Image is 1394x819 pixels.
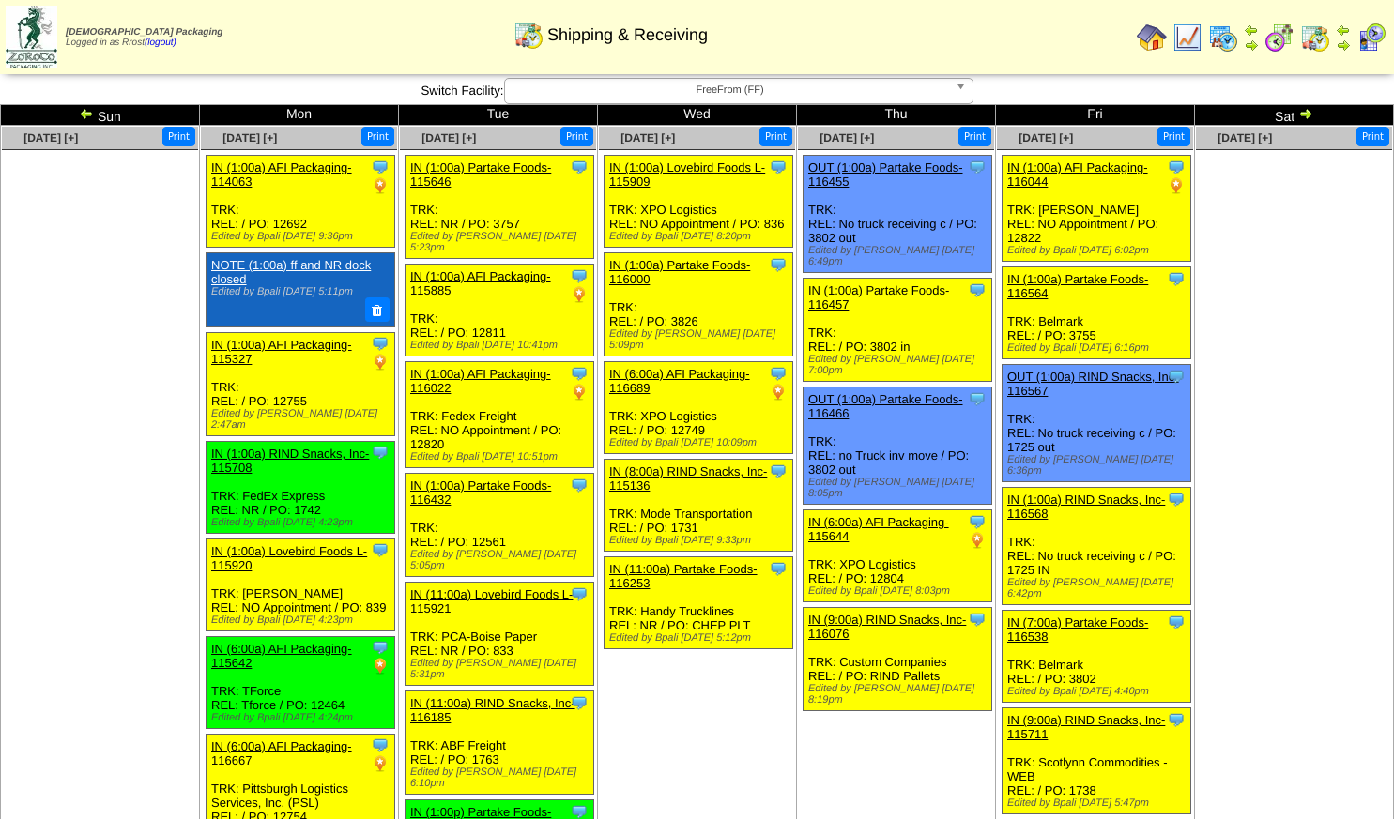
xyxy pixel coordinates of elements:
[769,364,788,383] img: Tooltip
[410,478,551,507] a: IN (1:00a) Partake Foods-116432
[1167,490,1186,508] img: Tooltip
[371,176,390,195] img: PO
[609,231,792,242] div: Edited by Bpali [DATE] 8:20pm
[66,27,222,48] span: Logged in as Rrost
[808,613,966,641] a: IN (9:00a) RIND Snacks, Inc-116076
[410,696,575,724] a: IN (11:00a) RIND Snacks, Inc-116185
[1003,156,1191,262] div: TRK: [PERSON_NAME] REL: NO Appointment / PO: 12822
[410,160,551,189] a: IN (1:00a) Partake Foods-115646
[1019,131,1073,144] span: [DATE] [+]
[410,269,551,297] a: IN (1:00a) AFI Packaging-115885
[609,632,792,644] div: Edited by Bpali [DATE] 5:12pm
[1298,106,1313,121] img: arrowright.gif
[211,614,394,626] div: Edited by Bpali [DATE] 4:23pm
[605,156,793,248] div: TRK: XPO Logistics REL: NO Appointment / PO: 836
[1007,713,1165,741] a: IN (9:00a) RIND Snacks, Inc-115711
[609,328,792,351] div: Edited by [PERSON_NAME] [DATE] 5:09pm
[808,477,991,499] div: Edited by [PERSON_NAME] [DATE] 8:05pm
[804,608,992,711] div: TRK: Custom Companies REL: / PO: RIND Pallets
[410,658,593,680] div: Edited by [PERSON_NAME] [DATE] 5:31pm
[804,156,992,273] div: TRK: REL: No truck receiving c / PO: 3802 out
[207,636,395,728] div: TRK: TForce REL: Tforce / PO: 12464
[547,25,708,45] span: Shipping & Receiving
[968,389,987,408] img: Tooltip
[1336,38,1351,53] img: arrowright.gif
[1003,488,1191,605] div: TRK: REL: No truck receiving c / PO: 1725 IN
[371,334,390,353] img: Tooltip
[406,156,594,259] div: TRK: REL: NR / PO: 3757
[145,38,176,48] a: (logout)
[371,158,390,176] img: Tooltip
[1007,615,1148,644] a: IN (7:00a) Partake Foods-116538
[1,105,200,126] td: Sun
[1003,267,1191,359] div: TRK: Belmark REL: / PO: 3755
[371,540,390,559] img: Tooltip
[513,79,948,101] span: FreeFrom (FF)
[968,281,987,299] img: Tooltip
[79,106,94,121] img: arrowleft.gif
[1007,160,1148,189] a: IN (1:00a) AFI Packaging-116044
[605,557,793,649] div: TRK: Handy Trucklines REL: NR / PO: CHEP PLT
[371,754,390,773] img: PO
[769,462,788,480] img: Tooltip
[23,131,78,144] span: [DATE] [+]
[410,587,573,615] a: IN (11:00a) Lovebird Foods L-115921
[1218,131,1272,144] span: [DATE] [+]
[211,642,352,670] a: IN (6:00a) AFI Packaging-115642
[211,258,371,286] a: NOTE (1:00a) ff and NR dock closed
[406,691,594,795] div: TRK: ABF Freight REL: / PO: 1763
[1195,105,1394,126] td: Sat
[1007,272,1148,300] a: IN (1:00a) Partake Foods-116564
[570,383,589,402] img: PO
[1167,158,1186,176] img: Tooltip
[421,131,476,144] a: [DATE] [+]
[570,476,589,494] img: Tooltip
[769,255,788,274] img: Tooltip
[410,549,593,571] div: Edited by [PERSON_NAME] [DATE] 5:05pm
[211,739,352,767] a: IN (6:00a) AFI Packaging-116667
[958,127,991,146] button: Print
[609,367,750,395] a: IN (6:00a) AFI Packaging-116689
[6,6,57,68] img: zoroco-logo-small.webp
[808,160,963,189] a: OUT (1:00a) Partake Foods-116455
[804,510,992,602] div: TRK: XPO Logistics REL: / PO: 12804
[371,638,390,657] img: Tooltip
[769,559,788,578] img: Tooltip
[406,265,594,356] div: TRK: REL: / PO: 12811
[968,512,987,531] img: Tooltip
[1007,342,1190,354] div: Edited by Bpali [DATE] 6:16pm
[406,583,594,686] div: TRK: PCA-Boise Paper REL: NR / PO: 833
[1137,23,1167,53] img: home.gif
[1208,23,1238,53] img: calendarprod.gif
[406,474,594,577] div: TRK: REL: / PO: 12561
[605,460,793,552] div: TRK: Mode Transportation REL: / PO: 1731
[1003,708,1191,814] div: TRK: Scotlynn Commodities - WEB REL: / PO: 1738
[1007,245,1190,256] div: Edited by Bpali [DATE] 6:02pm
[609,437,792,448] div: Edited by Bpali [DATE] 10:09pm
[808,515,949,543] a: IN (6:00a) AFI Packaging-115644
[410,766,593,789] div: Edited by [PERSON_NAME] [DATE] 6:10pm
[399,105,598,126] td: Tue
[406,362,594,468] div: TRK: Fedex Freight REL: NO Appointment / PO: 12820
[609,258,750,286] a: IN (1:00a) Partake Foods-116000
[66,27,222,38] span: [DEMOGRAPHIC_DATA] Packaging
[211,517,394,528] div: Edited by Bpali [DATE] 4:23pm
[609,464,767,493] a: IN (8:00a) RIND Snacks, Inc-115136
[211,231,394,242] div: Edited by Bpali [DATE] 9:36pm
[1167,269,1186,288] img: Tooltip
[1007,454,1190,477] div: Edited by [PERSON_NAME] [DATE] 6:36pm
[808,354,991,376] div: Edited by [PERSON_NAME] [DATE] 7:00pm
[570,158,589,176] img: Tooltip
[808,245,991,267] div: Edited by [PERSON_NAME] [DATE] 6:49pm
[1157,127,1190,146] button: Print
[968,531,987,550] img: PO
[1007,493,1165,521] a: IN (1:00a) RIND Snacks, Inc-116568
[1300,23,1330,53] img: calendarinout.gif
[371,443,390,462] img: Tooltip
[759,127,792,146] button: Print
[968,610,987,629] img: Tooltip
[1007,797,1190,809] div: Edited by Bpali [DATE] 5:47pm
[1356,127,1389,146] button: Print
[1167,176,1186,195] img: PO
